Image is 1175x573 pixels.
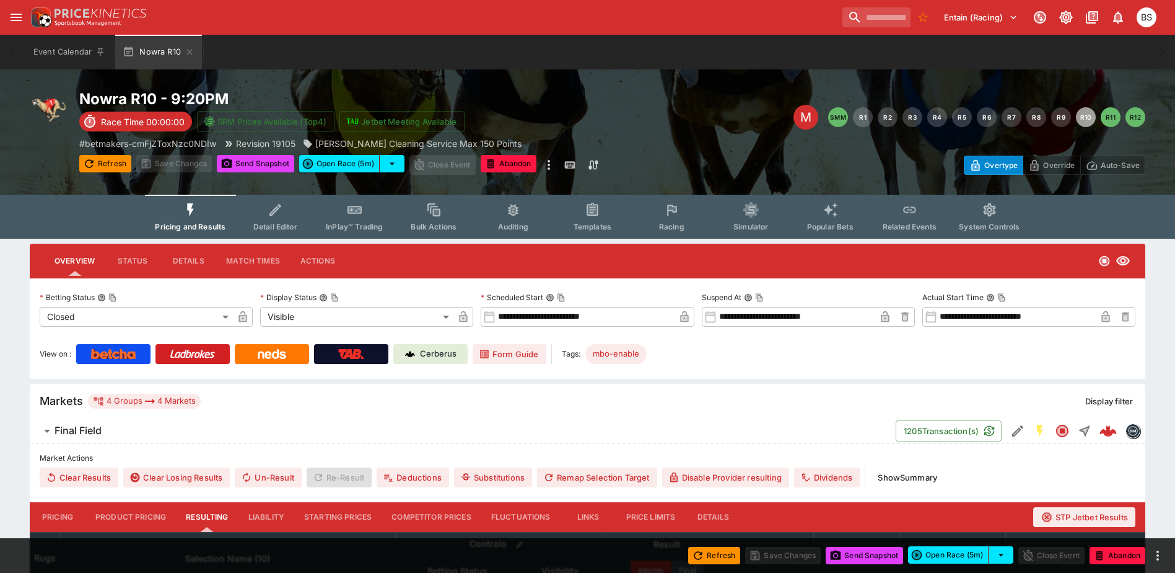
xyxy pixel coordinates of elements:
[79,155,131,172] button: Refresh
[377,468,449,487] button: Deductions
[1101,107,1120,127] button: R11
[755,293,764,302] button: Copy To Clipboard
[330,293,339,302] button: Copy To Clipboard
[922,292,984,303] p: Actual Start Time
[1137,7,1156,27] div: Brendan Scoble
[541,155,556,175] button: more
[26,35,113,69] button: Event Calendar
[807,222,854,231] span: Popular Bets
[326,222,383,231] span: InPlay™ Trading
[55,424,102,437] h6: Final Field
[853,107,873,127] button: R1
[1033,507,1135,527] button: STP Jetbet Results
[40,292,95,303] p: Betting Status
[108,293,117,302] button: Copy To Clipboard
[30,502,85,532] button: Pricing
[537,468,657,487] button: Remap Selection Target
[315,137,522,150] p: [PERSON_NAME] Cleaning Service Max 150 Points
[155,222,225,231] span: Pricing and Results
[481,157,536,169] span: Mark an event as closed and abandoned.
[55,20,121,26] img: Sportsbook Management
[1098,255,1111,267] svg: Closed
[997,293,1006,302] button: Copy To Clipboard
[883,222,937,231] span: Related Events
[601,532,733,556] th: Result
[1026,107,1046,127] button: R8
[702,292,741,303] p: Suspend At
[959,222,1020,231] span: System Controls
[115,35,202,69] button: Nowra R10
[396,532,601,556] th: Controls
[498,222,528,231] span: Auditing
[307,468,372,487] span: Re-Result
[1055,424,1070,438] svg: Closed
[1051,107,1071,127] button: R9
[253,222,297,231] span: Detail Editor
[45,246,105,276] button: Overview
[561,502,616,532] button: Links
[1055,6,1077,29] button: Toggle light/dark mode
[299,155,380,172] button: Open Race (5m)
[878,107,898,127] button: R2
[1101,159,1140,172] p: Auto-Save
[616,502,686,532] button: Price Limits
[97,293,106,302] button: Betting StatusCopy To Clipboard
[481,292,543,303] p: Scheduled Start
[197,111,334,132] button: SRM Prices Available (Top4)
[828,107,848,127] button: SMM
[260,292,317,303] p: Display Status
[826,547,903,564] button: Send Snapshot
[1090,547,1145,564] button: Abandon
[952,107,972,127] button: R5
[1023,156,1080,175] button: Override
[176,502,238,532] button: Resulting
[1007,420,1029,442] button: Edit Detail
[562,344,580,364] label: Tags:
[454,468,532,487] button: Substitutions
[170,349,215,359] img: Ladbrokes
[1090,548,1145,561] span: Mark an event as closed and abandoned.
[238,502,294,532] button: Liability
[1107,6,1129,29] button: Notifications
[964,156,1023,175] button: Overtype
[842,7,911,27] input: search
[794,468,860,487] button: Dividends
[145,195,1029,239] div: Event type filters
[481,155,536,172] button: Abandon
[339,111,465,132] button: Jetbet Meeting Available
[411,222,456,231] span: Bulk Actions
[659,222,684,231] span: Racing
[986,293,995,302] button: Actual Start TimeCopy To Clipboard
[1051,420,1073,442] button: Closed
[733,222,768,231] span: Simulator
[1029,6,1051,29] button: Connected to PK
[40,468,118,487] button: Clear Results
[420,348,456,360] p: Cerberus
[405,349,415,359] img: Cerberus
[217,155,294,172] button: Send Snapshot
[338,349,364,359] img: TabNZ
[380,155,404,172] button: select merge strategy
[1078,391,1140,411] button: Display filter
[1125,107,1145,127] button: R12
[55,9,146,18] img: PriceKinetics
[93,394,196,409] div: 4 Groups 4 Markets
[30,89,69,129] img: greyhound_racing.png
[346,115,359,128] img: jetbet-logo.svg
[235,468,301,487] span: Un-Result
[828,107,1145,127] nav: pagination navigation
[546,293,554,302] button: Scheduled StartCopy To Clipboard
[585,348,647,360] span: mbo-enable
[319,293,328,302] button: Display StatusCopy To Clipboard
[160,246,216,276] button: Details
[1096,419,1120,443] a: 592edd8f-8c35-4ec7-9783-023cddbf582d
[902,107,922,127] button: R3
[1133,4,1160,31] button: Brendan Scoble
[393,344,468,364] a: Cerberus
[30,419,896,443] button: Final Field
[258,349,286,359] img: Neds
[1081,6,1103,29] button: Documentation
[79,89,613,109] h2: Copy To Clipboard
[574,222,611,231] span: Templates
[40,307,233,327] div: Closed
